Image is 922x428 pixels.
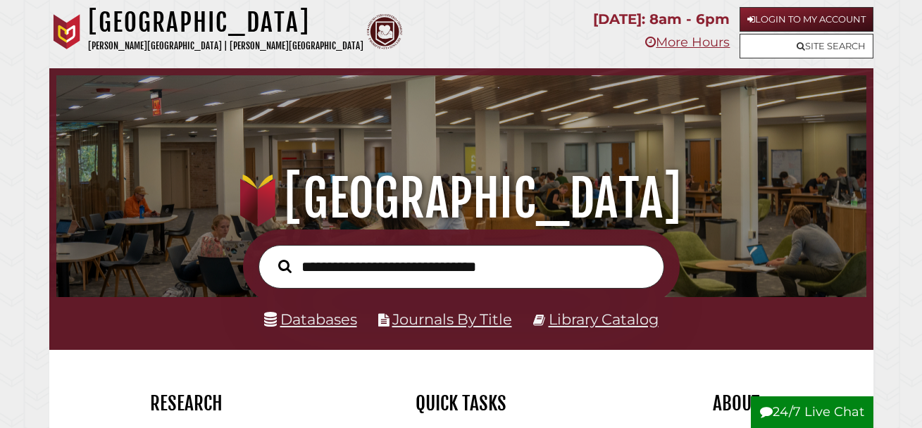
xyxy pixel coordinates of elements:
[88,7,363,38] h1: [GEOGRAPHIC_DATA]
[549,310,659,328] a: Library Catalog
[70,168,852,229] h1: [GEOGRAPHIC_DATA]
[593,7,730,32] p: [DATE]: 8am - 6pm
[88,38,363,54] p: [PERSON_NAME][GEOGRAPHIC_DATA] | [PERSON_NAME][GEOGRAPHIC_DATA]
[367,14,402,49] img: Calvin Theological Seminary
[271,256,299,277] button: Search
[645,34,730,50] a: More Hours
[609,391,863,415] h2: About
[60,391,313,415] h2: Research
[335,391,588,415] h2: Quick Tasks
[278,259,292,274] i: Search
[264,310,357,328] a: Databases
[392,310,512,328] a: Journals By Title
[740,7,873,32] a: Login to My Account
[740,34,873,58] a: Site Search
[49,14,85,49] img: Calvin University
